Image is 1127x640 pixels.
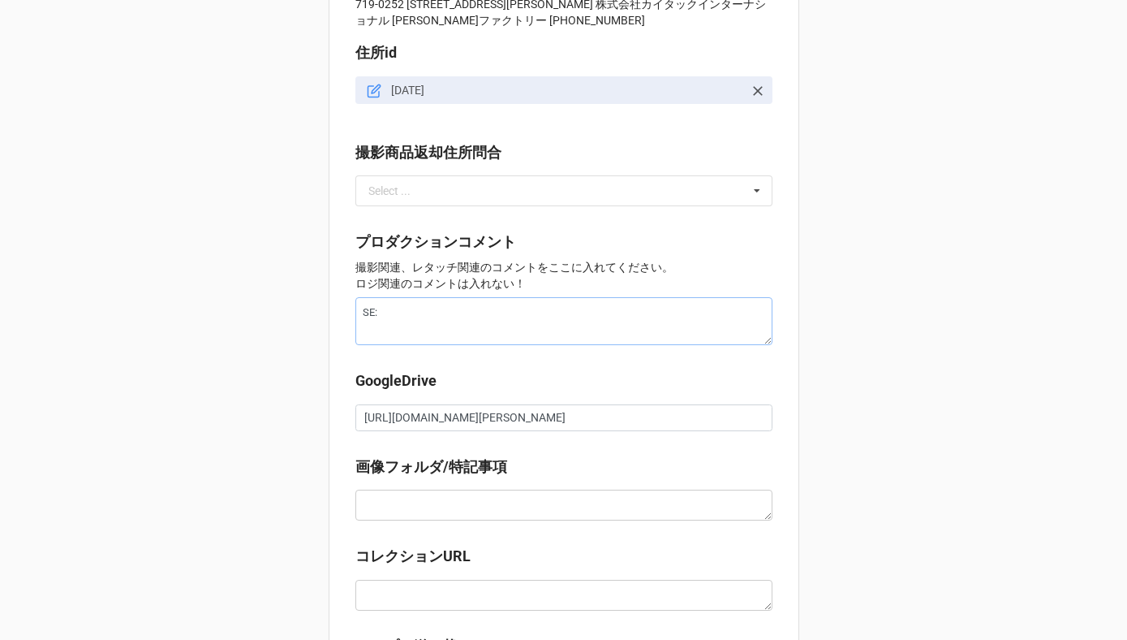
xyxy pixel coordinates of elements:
p: [DATE] [391,82,743,98]
label: GoogleDrive [355,370,437,392]
label: 撮影商品返却住所問合 [355,141,501,164]
label: 画像フォルダ/特記事項 [355,456,507,478]
label: コレクションURL [355,545,471,568]
p: 撮影関連、レタッチ関連のコメントをここに入れてください。 ロジ関連のコメントは入れない！ [355,259,772,292]
div: Select ... [368,185,411,197]
label: 住所id [355,41,397,64]
textarea: SE: [355,297,772,345]
label: プロダクションコメント [355,231,516,253]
